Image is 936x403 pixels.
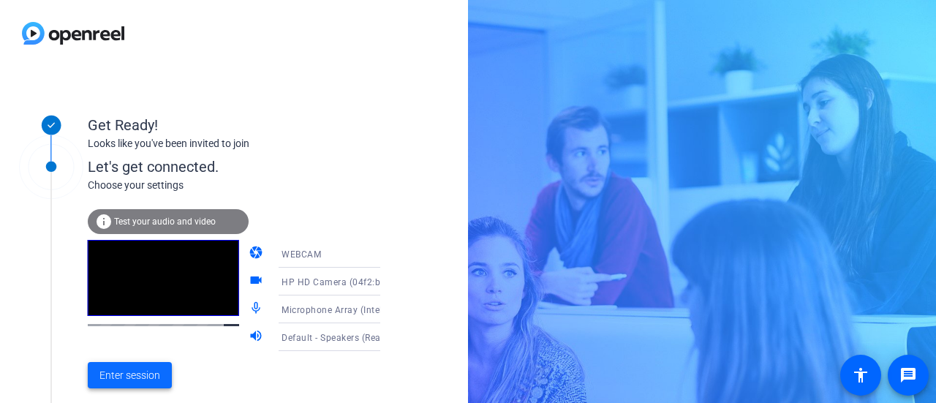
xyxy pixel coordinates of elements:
mat-icon: mic_none [249,301,266,318]
span: Enter session [99,368,160,383]
mat-icon: info [95,213,113,230]
div: Get Ready! [88,114,380,136]
mat-icon: message [899,366,917,384]
span: Test your audio and video [114,216,216,227]
button: Enter session [88,362,172,388]
span: HP HD Camera (04f2:b6bf) [282,276,398,287]
span: Default - Speakers (Realtek(R) Audio) [282,331,439,343]
div: Choose your settings [88,178,410,193]
mat-icon: accessibility [852,366,869,384]
div: Looks like you've been invited to join [88,136,380,151]
span: WEBCAM [282,249,321,260]
mat-icon: camera [249,245,266,263]
span: Microphone Array (Intel® Smart Sound Technology for Digital Microphones) [282,304,605,315]
mat-icon: videocam [249,273,266,290]
mat-icon: volume_up [249,328,266,346]
div: Let's get connected. [88,156,410,178]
